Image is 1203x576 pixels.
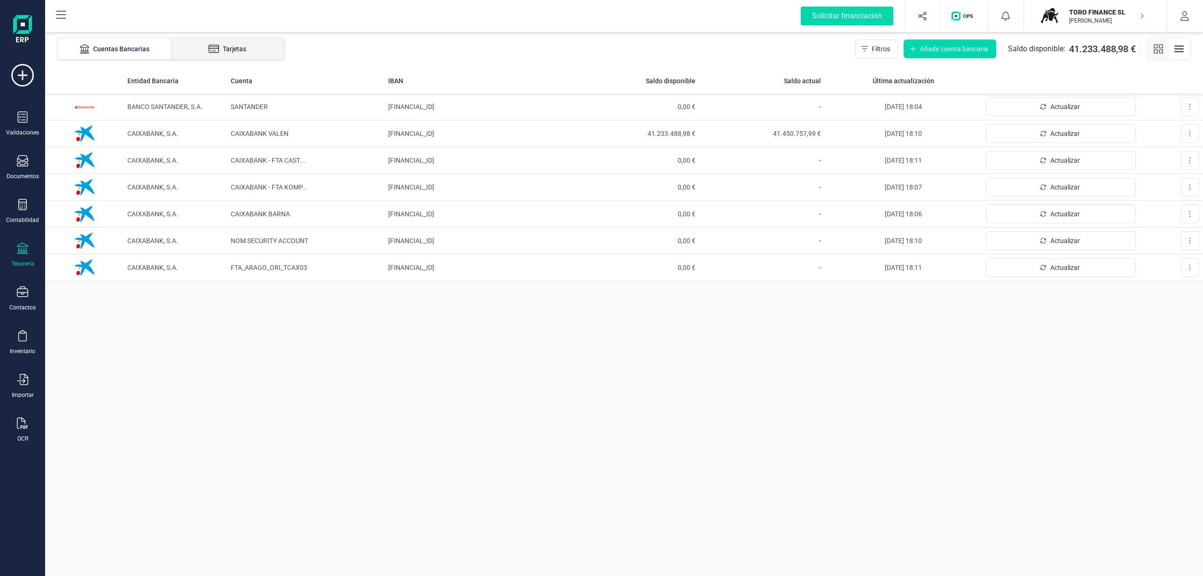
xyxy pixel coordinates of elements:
[703,129,821,138] span: 41.450.757,99 €
[1050,236,1080,245] span: Actualizar
[1050,209,1080,219] span: Actualizar
[231,76,252,86] span: Cuenta
[1050,156,1080,165] span: Actualizar
[986,205,1136,223] button: Actualizar
[70,173,99,201] img: Imagen de CAIXABANK, S.A.
[127,210,178,218] span: CAIXABANK, S.A.
[11,260,34,268] div: Tesorería
[986,151,1136,170] button: Actualizar
[855,39,898,58] button: Filtros
[703,181,821,193] p: -
[1035,1,1156,31] button: TOTORO FINANCE SL[PERSON_NAME]
[384,254,573,281] td: [FINANCIAL_ID]
[577,263,695,272] span: 0,00 €
[384,174,573,201] td: [FINANCIAL_ID]
[384,147,573,174] td: [FINANCIAL_ID]
[577,182,695,192] span: 0,00 €
[703,101,821,112] p: -
[6,129,39,136] div: Validaciones
[384,228,573,254] td: [FINANCIAL_ID]
[70,119,99,148] img: Imagen de CAIXABANK, S.A.
[127,264,178,271] span: CAIXABANK, S.A.
[231,237,308,245] span: NOM SECURITY ACCOUNT
[384,94,573,120] td: [FINANCIAL_ID]
[920,44,988,54] span: Añadir cuenta bancaria
[986,231,1136,250] button: Actualizar
[7,173,39,180] div: Documentos
[231,264,307,271] span: FTA_ARAGO_ORI_TCAX03
[986,97,1136,116] button: Actualizar
[885,130,922,137] span: [DATE] 18:10
[17,435,28,442] div: OCR
[946,1,982,31] button: Logo de OPS
[127,76,179,86] span: Entidad Bancaria
[127,183,178,191] span: CAIXABANK, S.A.
[70,93,99,121] img: Imagen de BANCO SANTANDER, S.A.
[13,15,32,45] img: Logo Finanedi
[1008,43,1065,55] span: Saldo disponible:
[986,178,1136,197] button: Actualizar
[70,227,99,255] img: Imagen de CAIXABANK, S.A.
[872,44,890,54] span: Filtros
[885,264,922,271] span: [DATE] 18:11
[1050,263,1080,272] span: Actualizar
[10,347,35,355] div: Inventario
[231,183,308,191] span: CAIXABANK - FTA KOMP ...
[388,76,403,86] span: IBAN
[873,76,934,86] span: Última actualización
[646,76,695,86] span: Saldo disponible
[1050,102,1080,111] span: Actualizar
[231,130,289,137] span: CAIXABANK VALEN
[9,304,36,311] div: Contactos
[190,44,265,54] div: Tarjetas
[127,130,178,137] span: CAIXABANK, S.A.
[70,200,99,228] img: Imagen de CAIXABANK, S.A.
[885,157,922,164] span: [DATE] 18:11
[1050,129,1080,138] span: Actualizar
[231,157,305,164] span: CAIXABANK - FTA CAST ...
[952,11,976,21] img: Logo de OPS
[789,1,905,31] button: Solicitar financiación
[801,7,893,25] div: Solicitar financiación
[1050,182,1080,192] span: Actualizar
[703,155,821,166] p: -
[577,209,695,219] span: 0,00 €
[703,235,821,246] p: -
[885,183,922,191] span: [DATE] 18:07
[885,237,922,245] span: [DATE] 18:10
[1069,42,1136,55] span: 41.233.488,98 €
[577,102,695,111] span: 0,00 €
[127,103,203,110] span: BANCO SANTANDER, S.A.
[577,156,695,165] span: 0,00 €
[885,210,922,218] span: [DATE] 18:06
[703,262,821,273] p: -
[577,236,695,245] span: 0,00 €
[384,201,573,228] td: [FINANCIAL_ID]
[986,258,1136,277] button: Actualizar
[703,208,821,220] p: -
[231,210,290,218] span: CAIXABANK BARNA
[127,157,178,164] span: CAIXABANK, S.A.
[12,391,34,399] div: Importar
[384,120,573,147] td: [FINANCIAL_ID]
[885,103,922,110] span: [DATE] 18:04
[1039,6,1060,26] img: TO
[986,124,1136,143] button: Actualizar
[1069,17,1144,24] p: [PERSON_NAME]
[6,216,39,224] div: Contabilidad
[904,39,996,58] button: Añadir cuenta bancaria
[70,253,99,282] img: Imagen de CAIXABANK, S.A.
[70,146,99,174] img: Imagen de CAIXABANK, S.A.
[784,76,821,86] span: Saldo actual
[1069,8,1144,17] p: TORO FINANCE SL
[577,129,695,138] span: 41.233.488,98 €
[127,237,178,245] span: CAIXABANK, S.A.
[77,44,152,54] div: Cuentas Bancarias
[231,103,268,110] span: SANTANDER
